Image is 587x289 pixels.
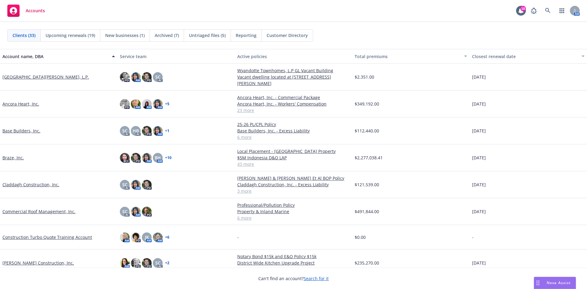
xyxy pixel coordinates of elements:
[131,72,141,82] img: photo
[117,49,235,64] button: Service team
[534,277,542,289] div: Drag to move
[145,234,149,240] span: JK
[520,6,526,11] div: 18
[237,260,350,266] a: District Wide Kitchen Upgrade Project
[237,74,350,87] a: Vacant dwelling located at [STREET_ADDRESS][PERSON_NAME]
[528,5,540,17] a: Report a Bug
[237,215,350,221] a: 6 more
[556,5,568,17] a: Switch app
[355,128,379,134] span: $112,440.00
[355,101,379,107] span: $349,192.00
[472,260,486,266] span: [DATE]
[237,148,350,154] a: Local Placement - [GEOGRAPHIC_DATA] Property
[472,208,486,215] span: [DATE]
[237,53,350,60] div: Active policies
[46,32,95,39] span: Upcoming renewals (19)
[355,260,379,266] span: $235,270.00
[131,153,141,163] img: photo
[165,235,169,239] a: + 6
[472,181,486,188] span: [DATE]
[122,181,127,188] span: SC
[165,102,169,106] a: + 5
[352,49,470,64] button: Total premiums
[472,128,486,134] span: [DATE]
[237,128,350,134] a: Base Builders, Inc. - Excess Liability
[120,153,130,163] img: photo
[122,208,127,215] span: SC
[237,107,350,113] a: 23 more
[237,188,350,194] a: 3 more
[131,258,141,268] img: photo
[237,134,350,140] a: 6 more
[5,2,47,19] a: Accounts
[131,180,141,190] img: photo
[472,53,578,60] div: Closest renewal date
[237,67,350,74] a: Wyandotte Townhomes, L.P GL Vacant Building
[237,253,350,260] a: Notary Bond $15k and E&O Policy $15k
[258,275,329,282] span: Can't find an account?
[237,154,350,161] a: $5M Indonesia D&O LAP
[472,101,486,107] span: [DATE]
[131,232,141,242] img: photo
[472,74,486,80] span: [DATE]
[105,32,145,39] span: New businesses (1)
[355,181,379,188] span: $121,539.00
[153,126,163,136] img: photo
[2,128,40,134] a: Base Builders, Inc.
[120,53,232,60] div: Service team
[304,276,329,281] a: Search for it
[472,234,474,240] span: -
[189,32,226,39] span: Untriaged files (5)
[2,260,74,266] a: [PERSON_NAME] Construction, Inc.
[472,154,486,161] span: [DATE]
[142,99,152,109] img: photo
[120,258,130,268] img: photo
[133,128,139,134] span: HB
[2,208,76,215] a: Commercial Roof Management, Inc.
[122,128,127,134] span: SC
[131,99,141,109] img: photo
[355,234,366,240] span: $0.00
[237,161,350,167] a: 43 more
[142,258,152,268] img: photo
[155,154,161,161] span: BH
[142,153,152,163] img: photo
[142,207,152,217] img: photo
[237,101,350,107] a: Ancora Heart, Inc. - Workers' Compensation
[26,8,45,13] span: Accounts
[534,277,576,289] button: Nova Assist
[355,154,383,161] span: $2,277,038.41
[237,208,350,215] a: Property & Inland Marine
[237,121,350,128] a: 25-26 PL/CPL Policy
[237,94,350,101] a: Ancora Heart, Inc. - Commercial Package
[470,49,587,64] button: Closest renewal date
[267,32,308,39] span: Customer Directory
[155,74,161,80] span: SC
[355,74,374,80] span: $2,351.00
[165,129,169,133] a: + 1
[131,207,141,217] img: photo
[2,181,59,188] a: Claddagh Construction, Inc.
[153,99,163,109] img: photo
[13,32,35,39] span: Clients (33)
[542,5,554,17] a: Search
[155,260,161,266] span: SC
[120,72,130,82] img: photo
[2,234,92,240] a: Construction Turbo Quote Training Account
[237,266,350,272] a: 15 more
[237,181,350,188] a: Claddagh Construction, Inc. - Excess Liability
[237,234,239,240] span: -
[547,280,571,285] span: Nova Assist
[165,156,172,160] a: + 10
[237,175,350,181] a: [PERSON_NAME] & [PERSON_NAME] Et Al BOP Policy
[235,49,352,64] button: Active policies
[355,53,460,60] div: Total premiums
[153,232,163,242] img: photo
[120,232,130,242] img: photo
